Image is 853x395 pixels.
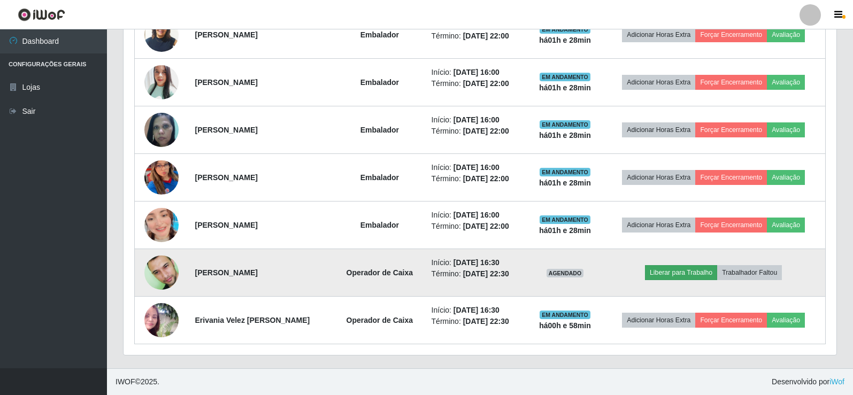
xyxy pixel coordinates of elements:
time: [DATE] 22:00 [463,79,509,88]
li: Início: [432,210,522,221]
span: © 2025 . [116,376,159,388]
button: Adicionar Horas Extra [622,27,695,42]
button: Forçar Encerramento [695,75,767,90]
img: 1737904110255.jpeg [144,107,179,152]
img: 1720054938864.jpeg [144,14,179,55]
time: [DATE] 16:00 [454,211,499,219]
span: AGENDADO [547,269,584,277]
span: EM ANDAMENTO [540,25,590,34]
img: CoreUI Logo [18,8,65,21]
strong: há 01 h e 28 min [539,83,591,92]
img: 1743880836533.jpeg [144,303,179,337]
li: Término: [432,221,522,232]
button: Adicionar Horas Extra [622,313,695,328]
img: 1756911875276.jpeg [144,141,179,215]
button: Trabalhador Faltou [717,265,782,280]
time: [DATE] 22:00 [463,32,509,40]
strong: Embalador [360,78,399,87]
button: Adicionar Horas Extra [622,122,695,137]
li: Término: [432,126,522,137]
strong: há 01 h e 28 min [539,226,591,235]
span: EM ANDAMENTO [540,168,590,176]
time: [DATE] 16:30 [454,258,499,267]
strong: [PERSON_NAME] [195,78,258,87]
li: Término: [432,173,522,184]
button: Avaliação [767,27,805,42]
span: EM ANDAMENTO [540,215,590,224]
time: [DATE] 16:00 [454,115,499,124]
strong: Embalador [360,173,399,182]
li: Início: [432,257,522,268]
strong: [PERSON_NAME] [195,268,258,277]
li: Término: [432,268,522,280]
img: 1757779706690.jpeg [144,195,179,255]
strong: [PERSON_NAME] [195,30,258,39]
strong: Embalador [360,126,399,134]
a: iWof [829,377,844,386]
button: Forçar Encerramento [695,122,767,137]
time: [DATE] 22:00 [463,127,509,135]
strong: [PERSON_NAME] [195,173,258,182]
span: EM ANDAMENTO [540,120,590,129]
li: Início: [432,114,522,126]
button: Forçar Encerramento [695,313,767,328]
strong: Operador de Caixa [347,268,413,277]
span: Desenvolvido por [772,376,844,388]
time: [DATE] 22:00 [463,222,509,230]
button: Avaliação [767,75,805,90]
time: [DATE] 16:00 [454,68,499,76]
strong: há 01 h e 28 min [539,179,591,187]
li: Início: [432,162,522,173]
button: Avaliação [767,170,805,185]
button: Avaliação [767,313,805,328]
strong: Operador de Caixa [347,316,413,324]
button: Forçar Encerramento [695,218,767,233]
button: Adicionar Horas Extra [622,170,695,185]
li: Término: [432,30,522,42]
strong: há 00 h e 58 min [539,321,591,330]
button: Forçar Encerramento [695,27,767,42]
strong: [PERSON_NAME] [195,126,258,134]
span: EM ANDAMENTO [540,73,590,81]
time: [DATE] 22:30 [463,269,509,278]
button: Adicionar Horas Extra [622,218,695,233]
time: [DATE] 22:30 [463,317,509,326]
li: Término: [432,78,522,89]
li: Término: [432,316,522,327]
strong: há 01 h e 28 min [539,131,591,140]
li: Início: [432,305,522,316]
strong: Erivania Velez [PERSON_NAME] [195,316,310,324]
strong: Embalador [360,30,399,39]
button: Avaliação [767,218,805,233]
time: [DATE] 16:00 [454,163,499,172]
time: [DATE] 16:30 [454,306,499,314]
button: Liberar para Trabalho [645,265,717,280]
span: IWOF [116,377,135,386]
button: Forçar Encerramento [695,170,767,185]
span: EM ANDAMENTO [540,311,590,319]
img: 1742301496184.jpeg [144,245,179,300]
strong: [PERSON_NAME] [195,221,258,229]
button: Adicionar Horas Extra [622,75,695,90]
time: [DATE] 22:00 [463,174,509,183]
li: Início: [432,67,522,78]
strong: Embalador [360,221,399,229]
button: Avaliação [767,122,805,137]
strong: há 01 h e 28 min [539,36,591,44]
img: 1748729241814.jpeg [144,62,179,103]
